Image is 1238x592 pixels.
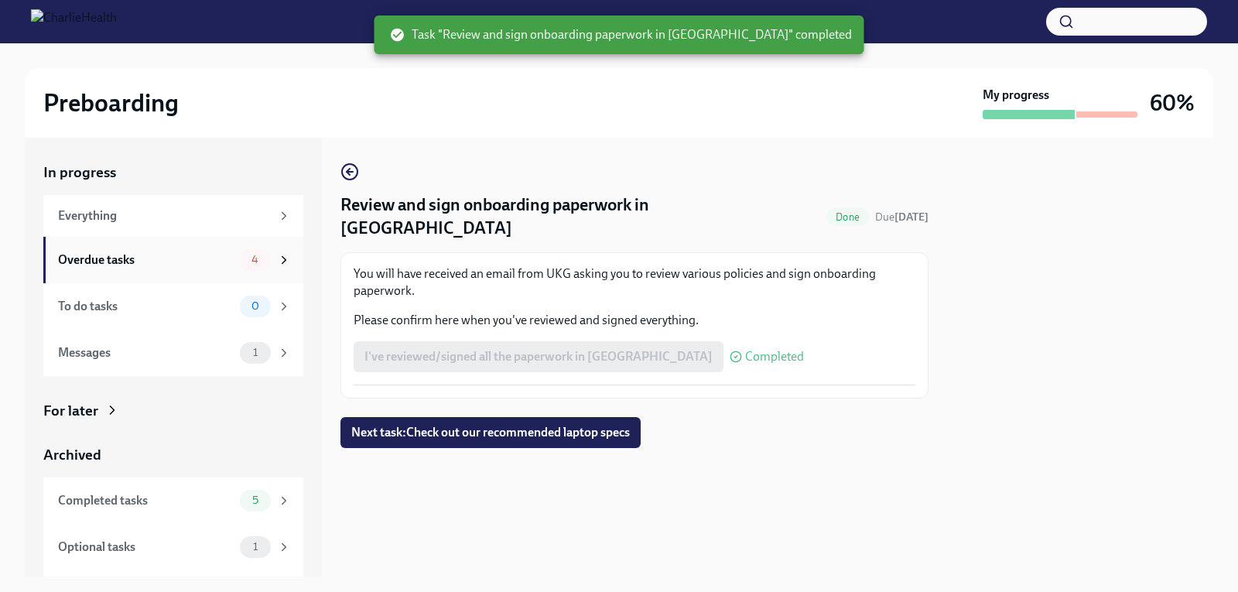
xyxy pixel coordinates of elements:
[43,163,303,183] a: In progress
[43,195,303,237] a: Everything
[243,494,268,506] span: 5
[1150,89,1195,117] h3: 60%
[354,312,915,329] p: Please confirm here when you've reviewed and signed everything.
[58,344,234,361] div: Messages
[983,87,1049,104] strong: My progress
[58,539,234,556] div: Optional tasks
[242,254,268,265] span: 4
[43,87,179,118] h2: Preboarding
[242,300,268,312] span: 0
[894,210,929,224] strong: [DATE]
[43,524,303,570] a: Optional tasks1
[826,211,869,223] span: Done
[244,541,267,553] span: 1
[58,252,234,269] div: Overdue tasks
[390,26,852,43] span: Task "Review and sign onboarding paperwork in [GEOGRAPHIC_DATA]" completed
[340,193,820,240] h4: Review and sign onboarding paperwork in [GEOGRAPHIC_DATA]
[244,347,267,358] span: 1
[58,207,271,224] div: Everything
[351,425,630,440] span: Next task : Check out our recommended laptop specs
[43,237,303,283] a: Overdue tasks4
[43,283,303,330] a: To do tasks0
[43,401,98,421] div: For later
[875,210,929,224] span: August 17th, 2025 08:00
[43,445,303,465] a: Archived
[43,401,303,421] a: For later
[875,210,929,224] span: Due
[745,351,804,363] span: Completed
[58,492,234,509] div: Completed tasks
[43,330,303,376] a: Messages1
[43,477,303,524] a: Completed tasks5
[354,265,915,299] p: You will have received an email from UKG asking you to review various policies and sign onboardin...
[58,298,234,315] div: To do tasks
[340,417,641,448] button: Next task:Check out our recommended laptop specs
[31,9,117,34] img: CharlieHealth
